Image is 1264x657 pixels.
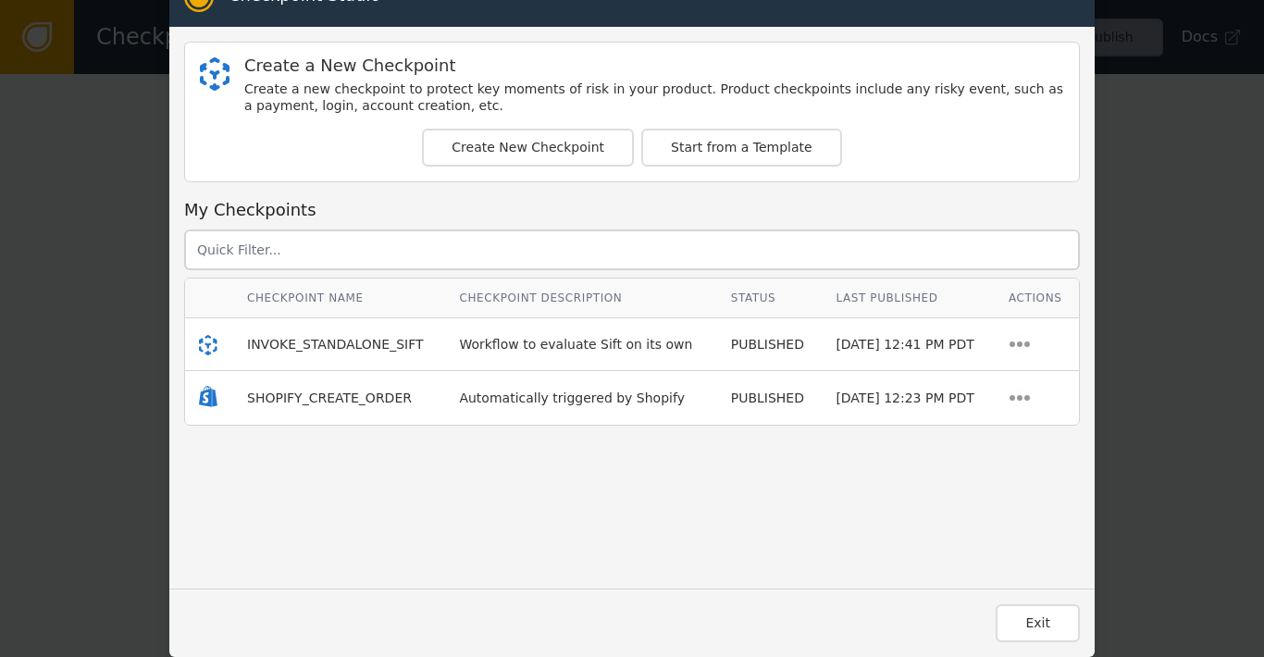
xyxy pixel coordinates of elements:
[184,197,1080,222] div: My Checkpoints
[459,390,685,405] span: Automatically triggered by Shopify
[717,279,823,318] th: Status
[244,81,1064,114] div: Create a new checkpoint to protect key moments of risk in your product. Product checkpoints inclu...
[995,279,1079,318] th: Actions
[233,279,445,318] th: Checkpoint Name
[247,390,412,405] span: SHOPIFY_CREATE_ORDER
[244,57,1064,74] div: Create a New Checkpoint
[641,129,842,167] button: Start from a Template
[731,389,809,408] div: PUBLISHED
[422,129,634,167] button: Create New Checkpoint
[836,335,981,354] div: [DATE] 12:41 PM PDT
[731,335,809,354] div: PUBLISHED
[822,279,995,318] th: Last Published
[445,279,716,318] th: Checkpoint Description
[247,337,424,352] span: INVOKE_STANDALONE_SIFT
[836,389,981,408] div: [DATE] 12:23 PM PDT
[996,604,1080,642] button: Exit
[459,337,692,352] span: Workflow to evaluate Sift on its own
[184,229,1080,270] input: Quick Filter...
